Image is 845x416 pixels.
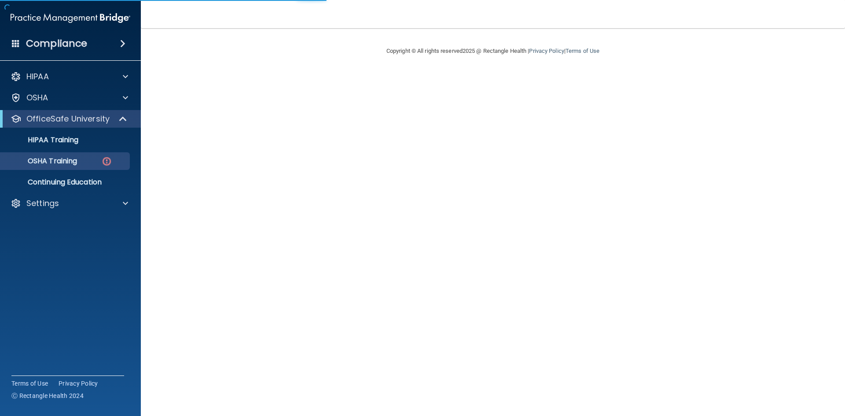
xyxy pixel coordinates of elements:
a: OfficeSafe University [11,114,128,124]
a: Settings [11,198,128,209]
h4: Compliance [26,37,87,50]
p: OSHA Training [6,157,77,166]
a: Terms of Use [566,48,599,54]
p: HIPAA Training [6,136,78,144]
p: Continuing Education [6,178,126,187]
img: PMB logo [11,9,130,27]
p: Settings [26,198,59,209]
p: OSHA [26,92,48,103]
a: Privacy Policy [529,48,564,54]
span: Ⓒ Rectangle Health 2024 [11,391,84,400]
div: Copyright © All rights reserved 2025 @ Rectangle Health | | [332,37,654,65]
p: OfficeSafe University [26,114,110,124]
img: danger-circle.6113f641.png [101,156,112,167]
p: HIPAA [26,71,49,82]
a: OSHA [11,92,128,103]
a: HIPAA [11,71,128,82]
a: Terms of Use [11,379,48,388]
a: Privacy Policy [59,379,98,388]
